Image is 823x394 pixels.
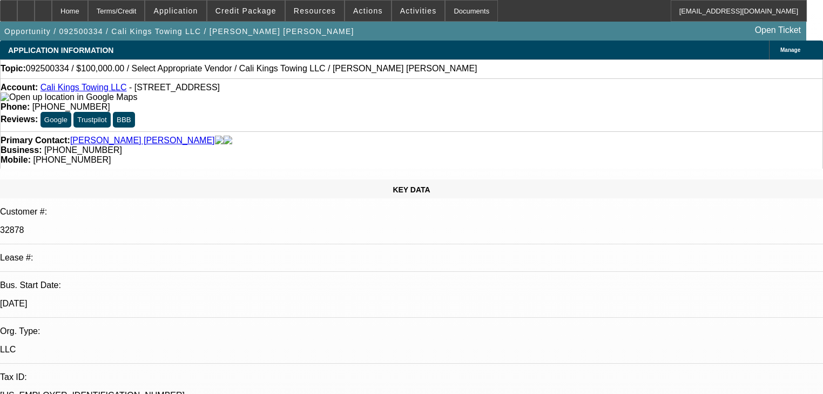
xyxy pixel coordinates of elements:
[1,64,26,74] strong: Topic:
[1,145,42,155] strong: Business:
[751,21,805,39] a: Open Ticket
[1,136,70,145] strong: Primary Contact:
[41,112,71,128] button: Google
[392,1,445,21] button: Activities
[215,6,276,15] span: Credit Package
[1,115,38,124] strong: Reviews:
[4,27,354,36] span: Opportunity / 092500334 / Cali Kings Towing LLC / [PERSON_NAME] [PERSON_NAME]
[1,83,38,92] strong: Account:
[8,46,113,55] span: APPLICATION INFORMATION
[145,1,206,21] button: Application
[294,6,336,15] span: Resources
[44,145,122,155] span: [PHONE_NUMBER]
[32,102,110,111] span: [PHONE_NUMBER]
[1,92,137,102] img: Open up location in Google Maps
[353,6,383,15] span: Actions
[393,185,430,194] span: KEY DATA
[33,155,111,164] span: [PHONE_NUMBER]
[400,6,437,15] span: Activities
[286,1,344,21] button: Resources
[26,64,477,74] span: 092500334 / $100,000.00 / Select Appropriate Vendor / Cali Kings Towing LLC / [PERSON_NAME] [PERS...
[113,112,135,128] button: BBB
[129,83,220,92] span: - [STREET_ADDRESS]
[73,112,110,128] button: Trustpilot
[224,136,232,145] img: linkedin-icon.png
[1,155,31,164] strong: Mobile:
[207,1,285,21] button: Credit Package
[1,102,30,111] strong: Phone:
[70,136,215,145] a: [PERSON_NAME] [PERSON_NAME]
[1,92,137,102] a: View Google Maps
[780,47,800,53] span: Manage
[153,6,198,15] span: Application
[345,1,391,21] button: Actions
[215,136,224,145] img: facebook-icon.png
[41,83,127,92] a: Cali Kings Towing LLC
